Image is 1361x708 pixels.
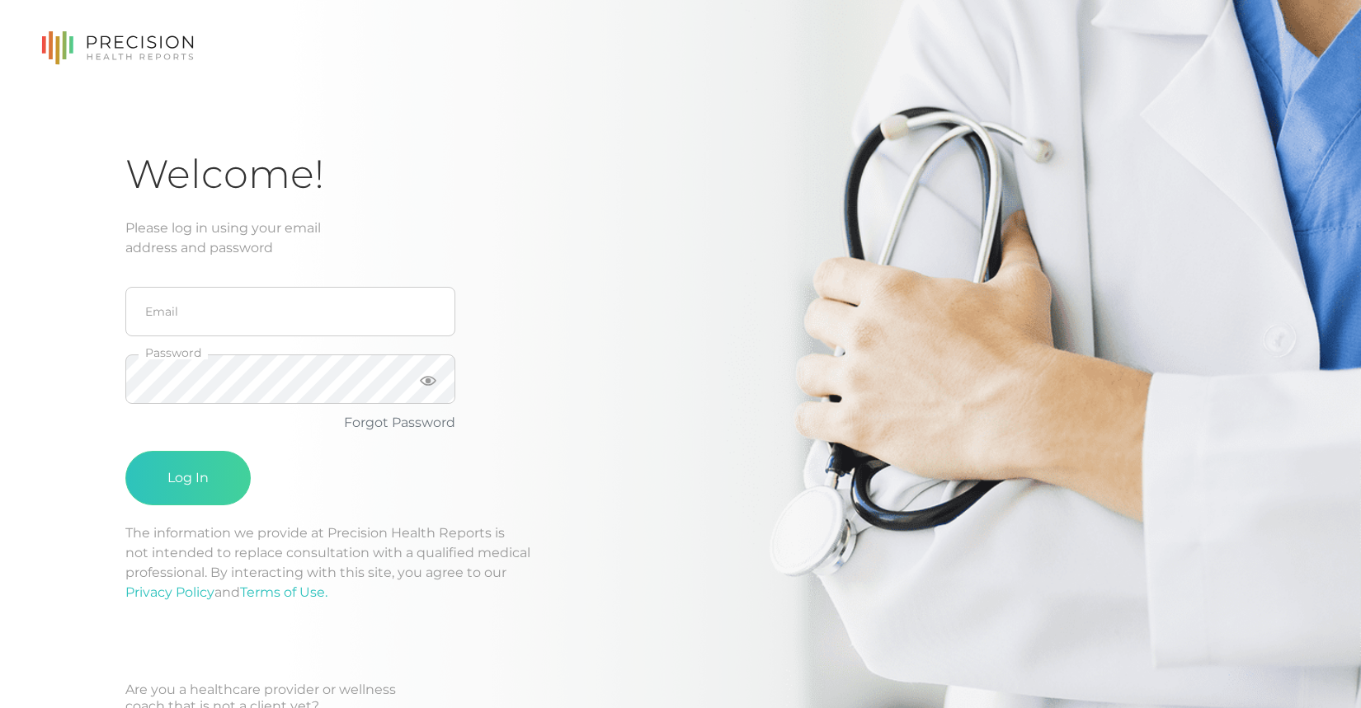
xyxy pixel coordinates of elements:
a: Privacy Policy [125,584,214,600]
h1: Welcome! [125,150,1236,199]
div: Please log in using your email address and password [125,218,1236,258]
button: Log In [125,451,251,505]
a: Forgot Password [344,415,455,430]
a: Terms of Use. [240,584,327,600]
p: The information we provide at Precision Health Reports is not intended to replace consultation wi... [125,523,1236,603]
input: Email [125,287,455,336]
